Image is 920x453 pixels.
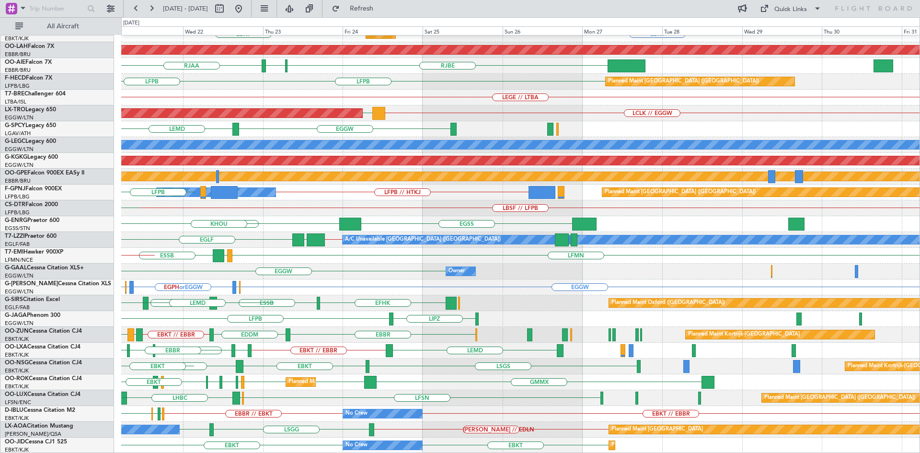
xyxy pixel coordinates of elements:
[5,170,84,176] a: OO-GPEFalcon 900EX EASy II
[5,297,23,302] span: G-SIRS
[288,375,400,389] div: Planned Maint Kortrijk-[GEOGRAPHIC_DATA]
[5,154,58,160] a: G-KGKGLegacy 600
[5,44,28,49] span: OO-LAH
[5,139,56,144] a: G-LEGCLegacy 600
[5,91,24,97] span: T7-BRE
[5,423,73,429] a: LX-AOACitation Mustang
[5,383,29,390] a: EBKT/KJK
[123,19,139,27] div: [DATE]
[611,422,703,437] div: Planned Maint [GEOGRAPHIC_DATA]
[5,281,111,287] a: G-[PERSON_NAME]Cessna Citation XLS
[5,288,34,295] a: EGGW/LTN
[25,23,101,30] span: All Aircraft
[5,114,34,121] a: EGGW/LTN
[662,26,742,35] div: Tue 28
[605,185,756,199] div: Planned Maint [GEOGRAPHIC_DATA] ([GEOGRAPHIC_DATA])
[5,146,34,153] a: EGGW/LTN
[5,439,67,445] a: OO-JIDCessna CJ1 525
[5,407,75,413] a: D-IBLUCessna Citation M2
[5,35,29,42] a: EBKT/KJK
[5,297,60,302] a: G-SIRSCitation Excel
[448,264,465,279] div: Owner
[5,399,31,406] a: LFSN/ENC
[582,26,662,35] div: Mon 27
[5,415,29,422] a: EBKT/KJK
[5,360,82,366] a: OO-NSGCessna Citation CJ4
[423,26,503,35] div: Sat 25
[5,265,27,271] span: G-GAAL
[5,423,27,429] span: LX-AOA
[5,51,31,58] a: EBBR/BRU
[5,265,84,271] a: G-GAALCessna Citation XLS+
[5,351,29,359] a: EBKT/KJK
[503,26,583,35] div: Sun 26
[343,26,423,35] div: Fri 24
[183,26,263,35] div: Wed 22
[5,186,25,192] span: F-GPNJ
[345,232,501,247] div: A/C Unavailable [GEOGRAPHIC_DATA] ([GEOGRAPHIC_DATA])
[5,320,34,327] a: EGGW/LTN
[5,67,31,74] a: EBBR/BRU
[5,313,27,318] span: G-JAGA
[29,1,84,16] input: Trip Number
[5,439,25,445] span: OO-JID
[611,438,723,453] div: Planned Maint Kortrijk-[GEOGRAPHIC_DATA]
[5,209,30,216] a: LFPB/LBG
[103,26,184,35] div: Tue 21
[5,367,29,374] a: EBKT/KJK
[5,75,52,81] a: F-HECDFalcon 7X
[5,344,27,350] span: OO-LXA
[5,218,59,223] a: G-ENRGPraetor 600
[5,249,23,255] span: T7-EMI
[5,233,24,239] span: T7-LZZI
[159,185,181,199] div: No Crew
[5,82,30,90] a: LFPB/LBG
[5,430,61,438] a: [PERSON_NAME]/QSA
[5,407,23,413] span: D-IBLU
[5,218,27,223] span: G-ENRG
[5,202,58,208] a: CS-DTRFalcon 2000
[5,44,54,49] a: OO-LAHFalcon 7X
[608,74,759,89] div: Planned Maint [GEOGRAPHIC_DATA] ([GEOGRAPHIC_DATA])
[5,123,25,128] span: G-SPCY
[5,392,27,397] span: OO-LUX
[5,376,82,382] a: OO-ROKCessna Citation CJ4
[5,91,66,97] a: T7-BREChallenger 604
[5,123,56,128] a: G-SPCYLegacy 650
[5,281,58,287] span: G-[PERSON_NAME]
[5,162,34,169] a: EGGW/LTN
[5,193,30,200] a: LFPB/LBG
[5,328,29,334] span: OO-ZUN
[327,1,385,16] button: Refresh
[5,304,30,311] a: EGLF/FAB
[755,1,826,16] button: Quick Links
[5,328,82,334] a: OO-ZUNCessna Citation CJ4
[342,5,382,12] span: Refresh
[5,177,31,185] a: EBBR/BRU
[822,26,902,35] div: Thu 30
[5,107,25,113] span: LX-TRO
[5,98,26,105] a: LTBA/ISL
[5,344,80,350] a: OO-LXACessna Citation CJ4
[5,225,30,232] a: EGSS/STN
[5,233,57,239] a: T7-LZZIPraetor 600
[5,272,34,279] a: EGGW/LTN
[688,327,800,342] div: Planned Maint Kortrijk-[GEOGRAPHIC_DATA]
[5,202,25,208] span: CS-DTR
[5,75,26,81] span: F-HECD
[764,391,915,405] div: Planned Maint [GEOGRAPHIC_DATA] ([GEOGRAPHIC_DATA])
[5,392,80,397] a: OO-LUXCessna Citation CJ4
[5,186,62,192] a: F-GPNJFalcon 900EX
[5,130,31,137] a: LGAV/ATH
[263,26,343,35] div: Thu 23
[5,249,63,255] a: T7-EMIHawker 900XP
[5,59,25,65] span: OO-AIE
[5,241,30,248] a: EGLF/FAB
[5,336,29,343] a: EBKT/KJK
[11,19,104,34] button: All Aircraft
[611,296,725,310] div: Planned Maint Oxford ([GEOGRAPHIC_DATA])
[345,438,368,453] div: No Crew
[5,376,29,382] span: OO-ROK
[5,256,33,264] a: LFMN/NCE
[5,170,27,176] span: OO-GPE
